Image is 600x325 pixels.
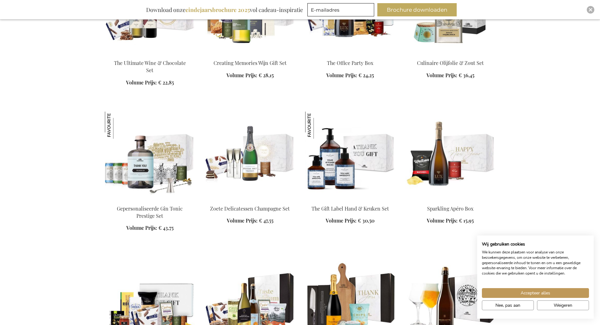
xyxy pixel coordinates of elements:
a: Personalised Gin Tonic Prestige Set Gepersonaliseerde Gin Tonic Prestige Set [105,197,195,203]
b: eindejaarsbrochure 2025 [186,6,250,14]
input: E-mailadres [307,3,374,16]
a: The Office Party Box [327,60,373,66]
a: The Gift Label Hand & Keuken Set [311,205,389,212]
a: Sweet Delights Champagne Set [205,197,295,203]
img: Gepersonaliseerde Gin Tonic Prestige Set [105,112,132,139]
a: Olive & Salt Culinary Set Culinaire Olijfolie & Zout Set [405,52,495,58]
span: € 24,25 [358,72,374,78]
span: Weigeren [554,302,572,309]
span: € 28,15 [259,72,274,78]
a: Sparkling Apero Box [405,197,495,203]
h2: Wij gebruiken cookies [482,241,589,247]
button: Brochure downloaden [377,3,457,16]
a: The Office Party Box The Office Party Box [305,52,395,58]
img: The Gift Label Hand & Keuken Set [305,112,332,139]
span: € 15,95 [459,217,474,224]
div: Download onze vol cadeau-inspiratie [143,3,306,16]
button: Pas cookie voorkeuren aan [482,300,534,310]
span: Volume Prijs: [426,72,457,78]
p: We kunnen deze plaatsen voor analyse van onze bezoekersgegevens, om onze website te verbeteren, g... [482,250,589,276]
span: Volume Prijs: [326,217,357,224]
span: € 36,45 [459,72,474,78]
img: Close [589,8,592,12]
a: Gepersonaliseerde Gin Tonic Prestige Set [117,205,183,219]
a: Culinaire Olijfolie & Zout Set [417,60,484,66]
span: Volume Prijs: [126,224,157,231]
span: Volume Prijs: [326,72,357,78]
a: Creating Memories Wijn Gift Set [214,60,287,66]
span: Nee, pas aan [495,302,520,309]
span: € 43,75 [158,224,174,231]
img: Sparkling Apero Box [405,112,495,200]
span: € 30,50 [358,217,374,224]
img: Personalised Gin Tonic Prestige Set [105,112,195,200]
a: Volume Prijs: € 36,45 [426,72,474,79]
a: The Gift Label Hand & Kitchen Set The Gift Label Hand & Keuken Set [305,197,395,203]
a: Volume Prijs: € 30,50 [326,217,374,224]
a: Volume Prijs: € 47,55 [227,217,273,224]
a: Personalised White Wine [205,52,295,58]
a: Volume Prijs: € 28,15 [226,72,274,79]
span: Volume Prijs: [227,217,258,224]
span: Accepteer alles [521,290,550,296]
button: Accepteer alle cookies [482,288,589,298]
span: Volume Prijs: [226,72,257,78]
a: Volume Prijs: € 43,75 [126,224,174,232]
span: € 47,55 [259,217,273,224]
img: Sweet Delights Champagne Set [205,112,295,200]
img: The Gift Label Hand & Kitchen Set [305,112,395,200]
a: Volume Prijs: € 24,25 [326,72,374,79]
form: marketing offers and promotions [307,3,376,18]
a: Zoete Delicatessen Champagne Set [210,205,290,212]
a: Sparkling Apéro Box [427,205,473,212]
div: Close [587,6,594,14]
button: Alle cookies weigeren [537,300,589,310]
a: Volume Prijs: € 15,95 [427,217,474,224]
span: Volume Prijs: [427,217,458,224]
